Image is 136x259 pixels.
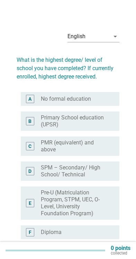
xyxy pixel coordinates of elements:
[111,246,130,251] p: 0 points
[17,49,119,81] h2: What is the highest degree/ level of school you have completed? If currently enrolled, highest de...
[111,32,119,41] i: arrow_drop_down
[41,164,108,178] label: SPM – Secondary/ High School/ Technical
[41,229,62,236] label: Diploma
[28,117,31,125] div: B
[111,251,130,256] p: collected
[41,139,108,153] label: PMR (equivalent) and above
[41,95,91,102] label: No formal education
[29,199,31,207] div: E
[41,189,108,217] label: Pre-U (Matriculation Program, STPM, UEC, O-Level, University Foundation Program)
[67,33,85,40] div: English
[41,114,108,128] label: Primary School education (UPSR)
[28,95,31,102] div: A
[29,228,31,236] div: F
[28,167,31,175] div: D
[28,142,31,150] div: C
